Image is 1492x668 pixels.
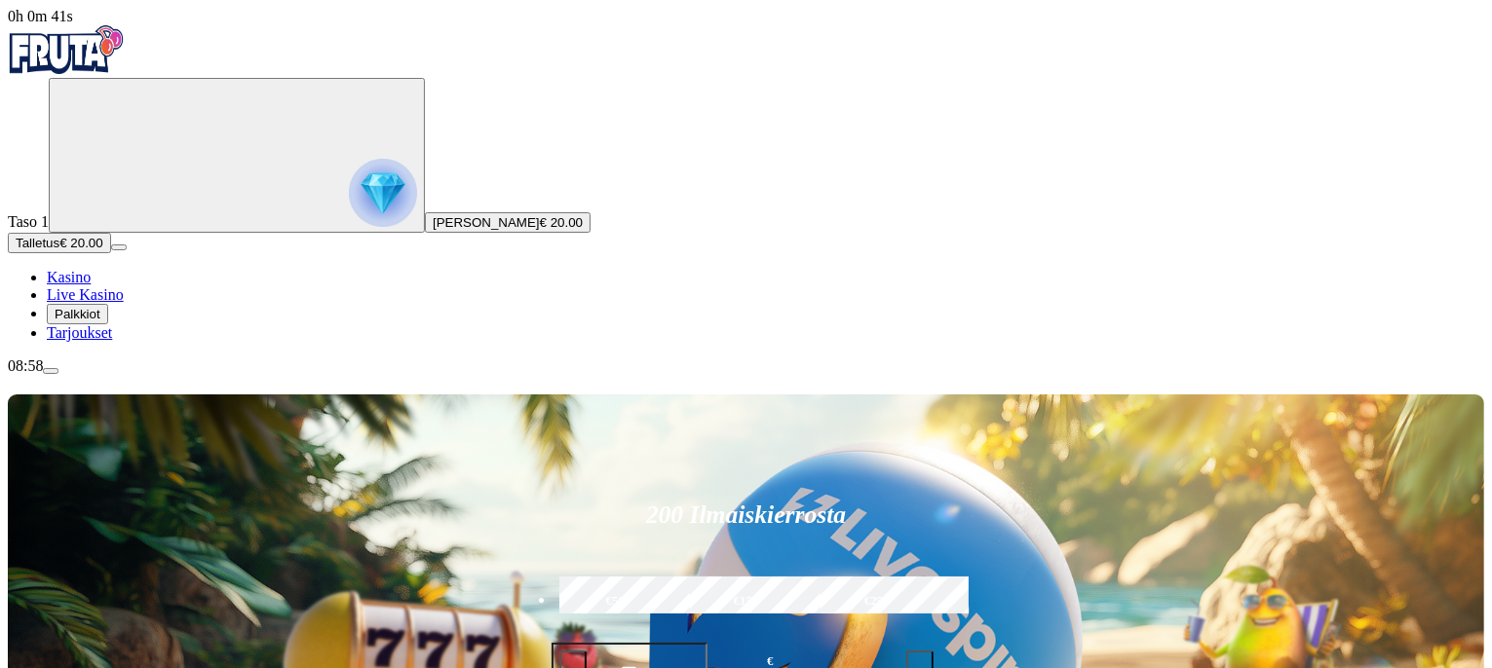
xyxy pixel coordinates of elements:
[43,368,58,374] button: menu
[8,8,73,24] span: user session time
[8,213,49,230] span: Taso 1
[55,307,100,321] span: Palkkiot
[555,574,677,630] label: €50
[49,78,425,233] button: reward progress
[8,357,43,374] span: 08:58
[47,324,112,341] a: Tarjoukset
[8,269,1484,342] nav: Main menu
[433,215,540,230] span: [PERSON_NAME]
[349,159,417,227] img: reward progress
[8,25,125,74] img: Fruta
[540,215,583,230] span: € 20.00
[685,574,808,630] label: €150
[8,233,111,253] button: Talletusplus icon€ 20.00
[59,236,102,250] span: € 20.00
[425,212,591,233] button: [PERSON_NAME]€ 20.00
[47,269,91,285] a: Kasino
[47,286,124,303] a: Live Kasino
[16,236,59,250] span: Talletus
[47,304,108,324] button: Palkkiot
[111,244,127,250] button: menu
[8,60,125,77] a: Fruta
[816,574,938,630] label: €250
[8,25,1484,342] nav: Primary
